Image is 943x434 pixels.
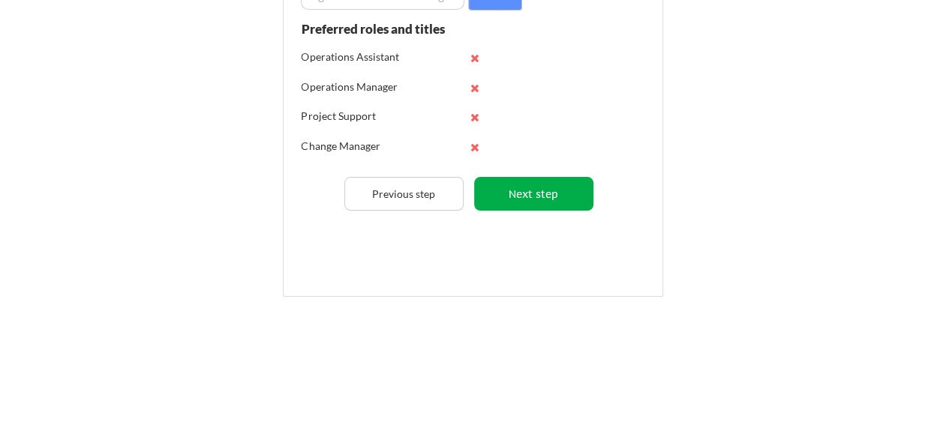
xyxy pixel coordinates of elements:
div: Operations Assistant [302,49,400,64]
div: Project Support [302,109,400,124]
div: Preferred roles and titles [302,22,464,35]
button: Previous step [344,177,464,211]
div: Change Manager [302,139,400,154]
button: Next step [474,177,593,211]
div: Operations Manager [302,79,400,94]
